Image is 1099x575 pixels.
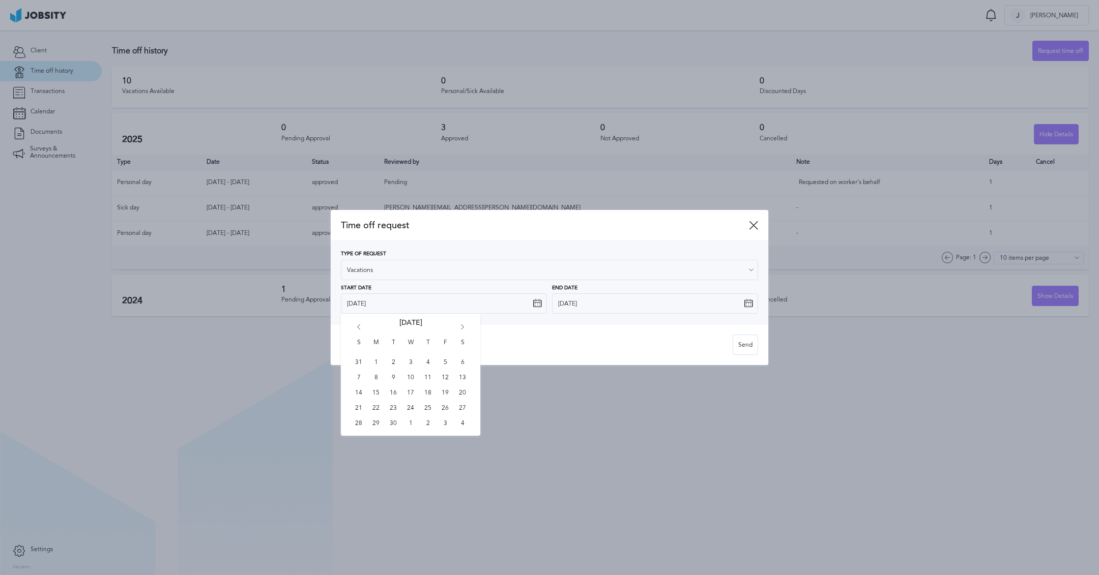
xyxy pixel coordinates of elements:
[368,339,384,354] span: M
[368,385,384,400] span: Mon Sep 15 2025
[403,354,418,370] span: Wed Sep 03 2025
[403,400,418,415] span: Wed Sep 24 2025
[420,370,436,385] span: Thu Sep 11 2025
[368,400,384,415] span: Mon Sep 22 2025
[351,370,366,385] span: Sun Sep 07 2025
[341,220,749,231] span: Time off request
[368,370,384,385] span: Mon Sep 08 2025
[368,354,384,370] span: Mon Sep 01 2025
[438,370,453,385] span: Fri Sep 12 2025
[733,335,758,355] button: Send
[438,339,453,354] span: F
[403,415,418,431] span: Wed Oct 01 2025
[455,370,470,385] span: Sat Sep 13 2025
[403,370,418,385] span: Wed Sep 10 2025
[351,385,366,400] span: Sun Sep 14 2025
[420,354,436,370] span: Thu Sep 04 2025
[458,324,467,334] i: Go forward 1 month
[438,400,453,415] span: Fri Sep 26 2025
[341,285,371,291] span: Start Date
[368,415,384,431] span: Mon Sep 29 2025
[386,354,401,370] span: Tue Sep 02 2025
[552,285,577,291] span: End Date
[386,385,401,400] span: Tue Sep 16 2025
[351,354,366,370] span: Sun Aug 31 2025
[455,415,470,431] span: Sat Oct 04 2025
[438,415,453,431] span: Fri Oct 03 2025
[733,335,758,355] div: Send
[455,400,470,415] span: Sat Sep 27 2025
[386,400,401,415] span: Tue Sep 23 2025
[351,415,366,431] span: Sun Sep 28 2025
[386,370,401,385] span: Tue Sep 09 2025
[354,324,363,334] i: Go back 1 month
[351,339,366,354] span: S
[403,339,418,354] span: W
[386,415,401,431] span: Tue Sep 30 2025
[455,385,470,400] span: Sat Sep 20 2025
[351,400,366,415] span: Sun Sep 21 2025
[455,339,470,354] span: S
[420,385,436,400] span: Thu Sep 18 2025
[399,319,422,339] span: [DATE]
[420,339,436,354] span: T
[438,354,453,370] span: Fri Sep 05 2025
[420,415,436,431] span: Thu Oct 02 2025
[438,385,453,400] span: Fri Sep 19 2025
[386,339,401,354] span: T
[455,354,470,370] span: Sat Sep 06 2025
[420,400,436,415] span: Thu Sep 25 2025
[341,251,386,257] span: Type of Request
[403,385,418,400] span: Wed Sep 17 2025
